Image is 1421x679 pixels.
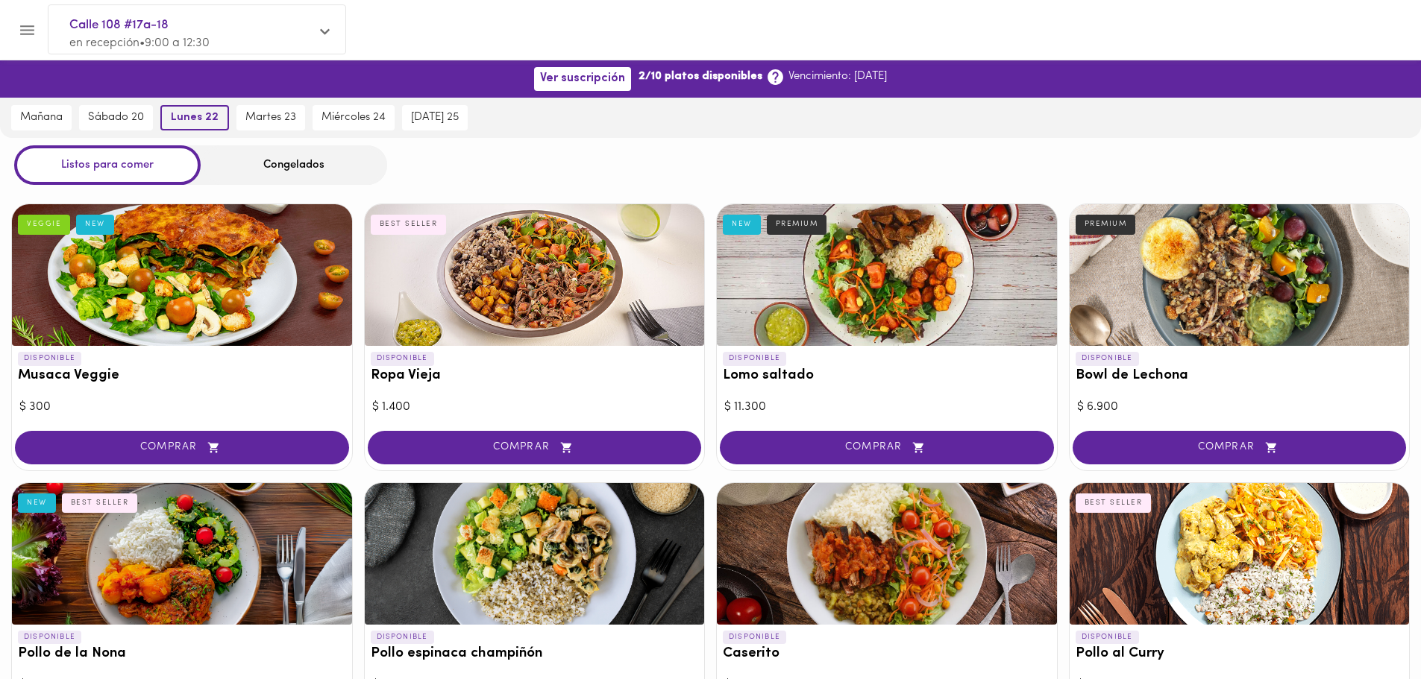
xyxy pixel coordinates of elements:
span: mañana [20,111,63,124]
p: DISPONIBLE [371,352,434,365]
div: $ 1.400 [372,399,697,416]
div: Congelados [201,145,387,185]
div: PREMIUM [1076,215,1136,234]
span: COMPRAR [738,441,1035,454]
span: COMPRAR [386,441,683,454]
div: Listos para comer [14,145,201,185]
button: COMPRAR [368,431,702,464]
div: NEW [723,215,761,234]
b: 2/10 platos disponibles [639,69,762,84]
button: COMPRAR [15,431,349,464]
button: martes 23 [236,105,305,130]
div: BEST SELLER [62,493,138,513]
h3: Pollo al Curry [1076,646,1404,662]
div: Lomo saltado [717,204,1057,346]
div: PREMIUM [767,215,827,234]
button: miércoles 24 [313,105,395,130]
span: en recepción • 9:00 a 12:30 [69,37,210,49]
span: sábado 20 [88,111,144,124]
h3: Pollo espinaca champiñón [371,646,699,662]
p: DISPONIBLE [1076,352,1139,365]
iframe: Messagebird Livechat Widget [1334,593,1406,664]
span: Ver suscripción [540,72,625,86]
span: COMPRAR [34,441,330,454]
div: $ 6.900 [1077,399,1402,416]
p: DISPONIBLE [1076,631,1139,644]
button: mañana [11,105,72,130]
h3: Musaca Veggie [18,368,346,384]
div: Musaca Veggie [12,204,352,346]
div: Ropa Vieja [365,204,705,346]
div: Pollo de la Nona [12,483,352,625]
button: sábado 20 [79,105,153,130]
button: Menu [9,12,46,48]
p: DISPONIBLE [371,631,434,644]
p: Vencimiento: [DATE] [788,69,887,84]
div: $ 11.300 [724,399,1050,416]
button: [DATE] 25 [402,105,468,130]
div: $ 300 [19,399,345,416]
span: Calle 108 #17a-18 [69,16,310,35]
button: Ver suscripción [534,67,631,90]
div: BEST SELLER [371,215,447,234]
span: miércoles 24 [321,111,386,124]
span: [DATE] 25 [411,111,459,124]
div: NEW [18,493,56,513]
div: Caserito [717,483,1057,625]
h3: Pollo de la Nona [18,646,346,662]
button: COMPRAR [720,431,1054,464]
div: Pollo al Curry [1070,483,1410,625]
h3: Bowl de Lechona [1076,368,1404,384]
p: DISPONIBLE [18,352,81,365]
button: lunes 22 [160,105,229,130]
p: DISPONIBLE [723,631,786,644]
button: COMPRAR [1073,431,1407,464]
h3: Lomo saltado [723,368,1051,384]
div: NEW [76,215,114,234]
div: VEGGIE [18,215,70,234]
h3: Ropa Vieja [371,368,699,384]
span: lunes 22 [171,111,219,124]
h3: Caserito [723,646,1051,662]
p: DISPONIBLE [723,352,786,365]
div: Pollo espinaca champiñón [365,483,705,625]
div: BEST SELLER [1076,493,1152,513]
span: martes 23 [245,111,296,124]
div: Bowl de Lechona [1070,204,1410,346]
p: DISPONIBLE [18,631,81,644]
span: COMPRAR [1091,441,1388,454]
